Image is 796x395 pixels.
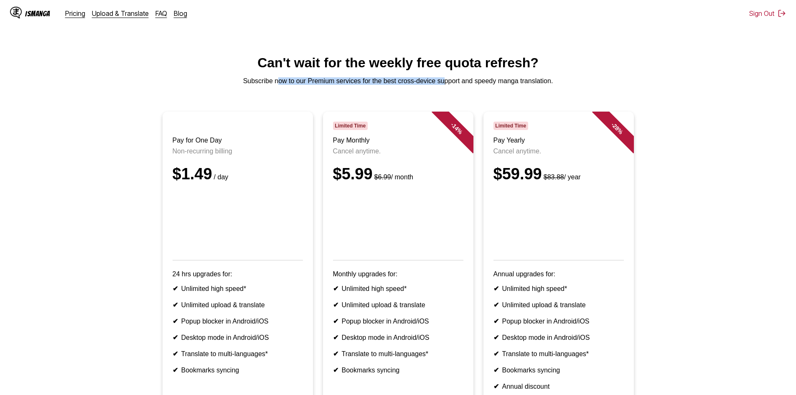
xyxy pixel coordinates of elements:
[333,285,463,293] li: Unlimited high speed*
[542,173,581,181] small: / year
[92,9,149,18] a: Upload & Translate
[173,367,178,374] b: ✔
[493,334,624,341] li: Desktop mode in Android/iOS
[173,318,178,325] b: ✔
[155,9,167,18] a: FAQ
[333,193,463,248] iframe: PayPal
[173,366,303,374] li: Bookmarks syncing
[173,165,303,183] div: $1.49
[173,301,303,309] li: Unlimited upload & translate
[333,334,463,341] li: Desktop mode in Android/iOS
[493,317,624,325] li: Popup blocker in Android/iOS
[493,122,528,130] span: Limited Time
[333,122,368,130] span: Limited Time
[174,9,187,18] a: Blog
[7,55,789,71] h1: Can't wait for the weekly free quota refresh?
[333,137,463,144] h3: Pay Monthly
[333,317,463,325] li: Popup blocker in Android/iOS
[173,148,303,155] p: Non-recurring billing
[10,7,65,20] a: IsManga LogoIsManga
[493,318,499,325] b: ✔
[493,350,624,358] li: Translate to multi-languages*
[373,173,413,181] small: / month
[333,350,463,358] li: Translate to multi-languages*
[493,285,499,292] b: ✔
[333,148,463,155] p: Cancel anytime.
[7,77,789,85] p: Subscribe now to our Premium services for the best cross-device support and speedy manga translat...
[493,382,624,390] li: Annual discount
[333,270,463,278] p: Monthly upgrades for:
[333,285,338,292] b: ✔
[493,270,624,278] p: Annual upgrades for:
[333,301,338,308] b: ✔
[333,301,463,309] li: Unlimited upload & translate
[173,285,303,293] li: Unlimited high speed*
[493,193,624,248] iframe: PayPal
[173,285,178,292] b: ✔
[493,334,499,341] b: ✔
[173,317,303,325] li: Popup blocker in Android/iOS
[493,301,499,308] b: ✔
[25,10,50,18] div: IsManga
[173,334,303,341] li: Desktop mode in Android/iOS
[493,137,624,144] h3: Pay Yearly
[212,173,229,181] small: / day
[173,301,178,308] b: ✔
[431,103,481,153] div: - 14 %
[173,350,303,358] li: Translate to multi-languages*
[493,148,624,155] p: Cancel anytime.
[493,366,624,374] li: Bookmarks syncing
[749,9,786,18] button: Sign Out
[10,7,22,18] img: IsManga Logo
[333,318,338,325] b: ✔
[493,285,624,293] li: Unlimited high speed*
[333,367,338,374] b: ✔
[333,334,338,341] b: ✔
[333,165,463,183] div: $5.99
[493,301,624,309] li: Unlimited upload & translate
[173,334,178,341] b: ✔
[778,9,786,18] img: Sign out
[493,165,624,183] div: $59.99
[173,193,303,248] iframe: PayPal
[65,9,85,18] a: Pricing
[333,350,338,357] b: ✔
[493,367,499,374] b: ✔
[493,350,499,357] b: ✔
[173,270,303,278] p: 24 hrs upgrades for:
[592,103,642,153] div: - 28 %
[333,366,463,374] li: Bookmarks syncing
[493,383,499,390] b: ✔
[544,173,564,181] s: $83.88
[173,350,178,357] b: ✔
[374,173,391,181] s: $6.99
[173,137,303,144] h3: Pay for One Day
